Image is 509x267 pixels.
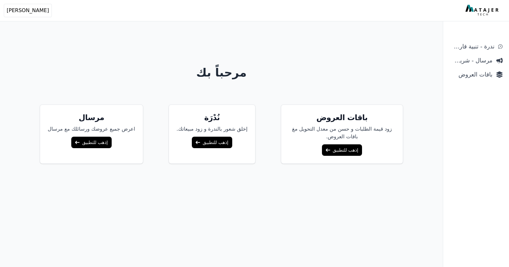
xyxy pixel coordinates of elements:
p: اعرض جميع عروضك ورسائلك مع مرسال [48,125,135,133]
span: باقات العروض [450,70,492,79]
span: [PERSON_NAME] [7,7,49,14]
a: إذهب للتطبيق [192,137,232,148]
h5: باقات العروض [289,112,395,123]
a: إذهب للتطبيق [322,144,362,156]
span: ندرة - تنبية قارب علي النفاذ [450,42,494,51]
a: إذهب للتطبيق [71,137,111,148]
p: زود قيمة الطلبات و حسن من معدل التحويل مغ باقات العروض. [289,125,395,141]
img: MatajerTech Logo [465,5,500,16]
h5: مرسال [48,112,135,123]
h5: نُدْرَة [177,112,248,123]
span: مرسال - شريط دعاية [450,56,492,65]
p: إخلق شعور بالندرة و زود مبيعاتك. [177,125,248,133]
button: [PERSON_NAME] [4,4,52,17]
